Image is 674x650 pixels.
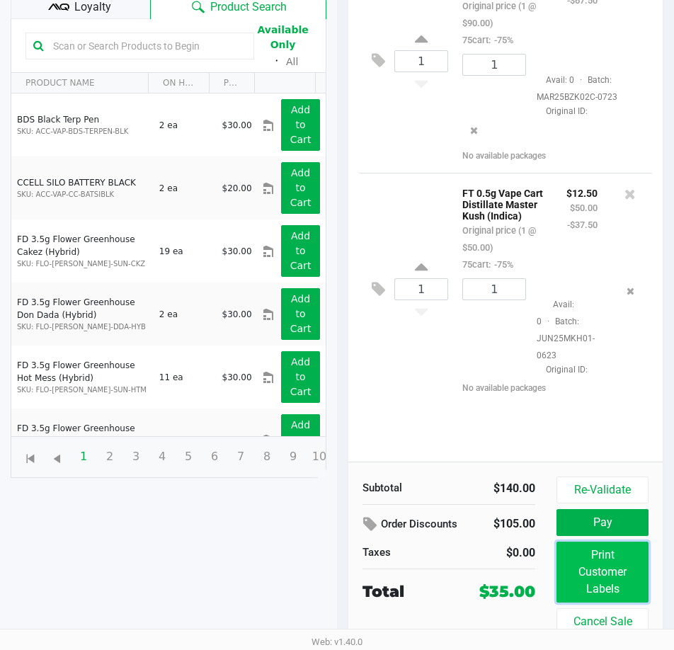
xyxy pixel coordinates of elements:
[556,509,649,536] button: Pay
[227,443,254,470] span: Page 7
[462,382,641,394] div: No available packages
[567,219,598,230] small: -$37.50
[281,225,320,277] button: Add to Cart
[153,283,216,346] td: 2 ea
[22,450,40,468] span: Go to the first page
[70,443,97,470] span: Page 1
[11,73,326,436] div: Data table
[462,184,545,222] p: FT 0.5g Vape Cart Distillate Master Kush (Indica)
[281,99,320,151] button: Add to Cart
[286,55,298,69] button: All
[11,156,153,219] td: CCELL SILO BATTERY BLACK
[556,542,649,603] button: Print Customer Labels
[491,259,513,270] span: -75%
[175,443,202,470] span: Page 5
[566,184,598,199] p: $12.50
[362,544,438,561] div: Taxes
[268,55,286,68] span: ᛫
[17,189,147,200] p: SKU: ACC-VAP-CC-BATSIBLK
[11,409,153,472] td: FD 3.5g Flower Greenhouse Lemon Zest (Hybrid)
[362,512,471,537] div: Order Discounts
[96,443,123,470] span: Page 2
[222,120,252,130] span: $30.00
[47,35,246,57] input: Scan or Search Products to Begin
[306,443,333,470] span: Page 10
[281,414,320,466] button: Add to Cart
[290,293,312,334] app-button-loader: Add to Cart
[537,105,641,118] span: Original ID:
[148,73,209,93] th: ON HAND
[11,283,153,346] td: FD 3.5g Flower Greenhouse Don Dada (Hybrid)
[462,35,513,45] small: 75cart:
[222,246,252,256] span: $30.00
[574,75,588,85] span: ·
[17,258,147,269] p: SKU: FLO-[PERSON_NAME]-SUN-CKZ
[281,162,320,214] button: Add to Cart
[153,156,216,219] td: 2 ea
[153,346,216,409] td: 11 ea
[209,73,254,93] th: PRICE
[153,409,216,472] td: 12 ea
[11,93,153,156] td: BDS Black Terp Pen
[290,356,312,397] app-button-loader: Add to Cart
[621,278,640,304] button: Remove the package from the orderLine
[222,372,252,382] span: $30.00
[537,75,617,102] span: Avail: 0 Batch: MAR25BZK02C-0723
[222,435,252,445] span: $30.00
[11,219,153,283] td: FD 3.5g Flower Greenhouse Cakez (Hybrid)
[556,477,649,503] button: Re-Validate
[281,288,320,340] button: Add to Cart
[290,230,312,271] app-button-loader: Add to Cart
[149,443,176,470] span: Page 4
[222,309,252,319] span: $30.00
[462,225,536,253] small: Original price (1 @ $50.00)
[464,118,484,144] button: Remove the package from the orderLine
[17,443,44,469] span: Go to the first page
[479,580,535,603] div: $35.00
[281,351,320,403] button: Add to Cart
[542,317,555,326] span: ·
[17,321,147,332] p: SKU: FLO-[PERSON_NAME]-DDA-HYB
[362,580,458,603] div: Total
[153,93,216,156] td: 2 ea
[222,183,252,193] span: $20.00
[459,480,535,497] div: $140.00
[570,203,598,213] small: $50.00
[11,73,148,93] th: PRODUCT NAME
[11,346,153,409] td: FD 3.5g Flower Greenhouse Hot Mess (Hybrid)
[459,544,535,561] div: $0.00
[537,363,598,376] span: Original ID:
[153,219,216,283] td: 19 ea
[462,1,536,28] small: Original price (1 @ $90.00)
[122,443,149,470] span: Page 3
[462,259,513,270] small: 75cart:
[462,149,641,162] div: No available packages
[290,419,312,460] app-button-loader: Add to Cart
[17,126,147,137] p: SKU: ACC-VAP-BDS-TERPEN-BLK
[280,443,307,470] span: Page 9
[537,300,595,360] span: Avail: 0 Batch: JUN25MKH01-0623
[556,608,649,635] button: Cancel Sale
[17,384,147,395] p: SKU: FLO-[PERSON_NAME]-SUN-HTM
[48,450,66,468] span: Go to the previous page
[312,637,362,647] span: Web: v1.40.0
[290,167,312,208] app-button-loader: Add to Cart
[362,480,438,496] div: Subtotal
[43,443,70,469] span: Go to the previous page
[201,443,228,470] span: Page 6
[492,512,535,536] div: $105.00
[290,104,312,145] app-button-loader: Add to Cart
[253,443,280,470] span: Page 8
[491,35,513,45] span: -75%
